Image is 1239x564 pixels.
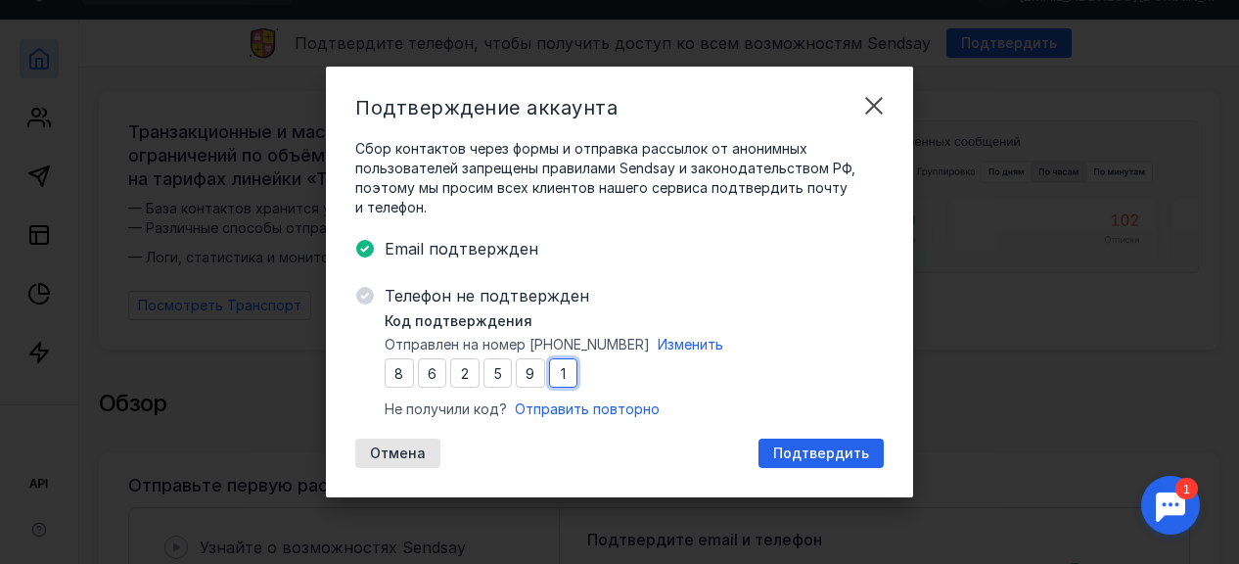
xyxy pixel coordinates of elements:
[355,96,618,119] span: Подтверждение аккаунта
[385,311,532,331] span: Код подтверждения
[44,12,67,33] div: 1
[385,399,507,419] span: Не получили код?
[658,335,723,354] button: Изменить
[385,284,884,307] span: Телефон не подтвержден
[450,358,480,388] input: 0
[516,358,545,388] input: 0
[418,358,447,388] input: 0
[549,358,578,388] input: 0
[773,446,869,462] span: Подтвердить
[385,335,650,354] span: Отправлен на номер [PHONE_NUMBER]
[515,400,660,417] span: Отправить повторно
[385,358,414,388] input: 0
[483,358,513,388] input: 0
[658,336,723,352] span: Изменить
[385,237,884,260] span: Email подтвержден
[355,439,440,468] button: Отмена
[370,446,426,462] span: Отмена
[355,139,884,217] span: Сбор контактов через формы и отправка рассылок от анонимных пользователей запрещены правилами Sen...
[758,439,884,468] button: Подтвердить
[515,399,660,419] button: Отправить повторно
